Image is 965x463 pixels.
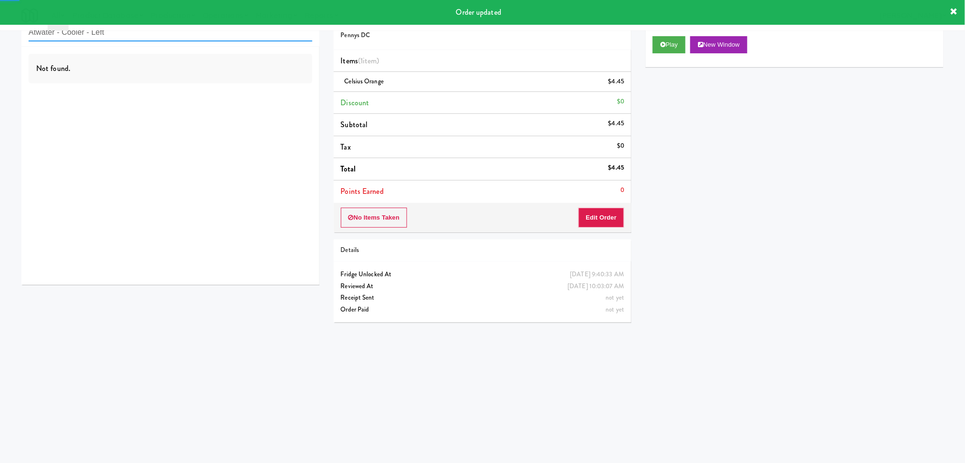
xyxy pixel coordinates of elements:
[456,7,501,18] span: Order updated
[358,55,379,66] span: (1 )
[617,140,624,152] div: $0
[363,55,377,66] ng-pluralize: item
[341,269,625,281] div: Fridge Unlocked At
[341,281,625,292] div: Reviewed At
[341,97,369,108] span: Discount
[620,184,624,196] div: 0
[570,269,625,281] div: [DATE] 9:40:33 AM
[341,119,368,130] span: Subtotal
[345,77,384,86] span: Celsius Orange
[341,292,625,304] div: Receipt Sent
[690,36,747,53] button: New Window
[608,162,625,174] div: $4.45
[29,24,312,41] input: Search vision orders
[341,32,625,39] h5: Pennys DC
[341,141,351,152] span: Tax
[617,96,624,108] div: $0
[653,36,686,53] button: Play
[568,281,625,292] div: [DATE] 10:03:07 AM
[608,76,625,88] div: $4.45
[341,163,356,174] span: Total
[341,304,625,316] div: Order Paid
[606,305,625,314] span: not yet
[36,63,70,74] span: Not found.
[606,293,625,302] span: not yet
[341,186,384,197] span: Points Earned
[341,208,408,228] button: No Items Taken
[608,118,625,130] div: $4.45
[341,244,625,256] div: Details
[578,208,625,228] button: Edit Order
[341,55,379,66] span: Items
